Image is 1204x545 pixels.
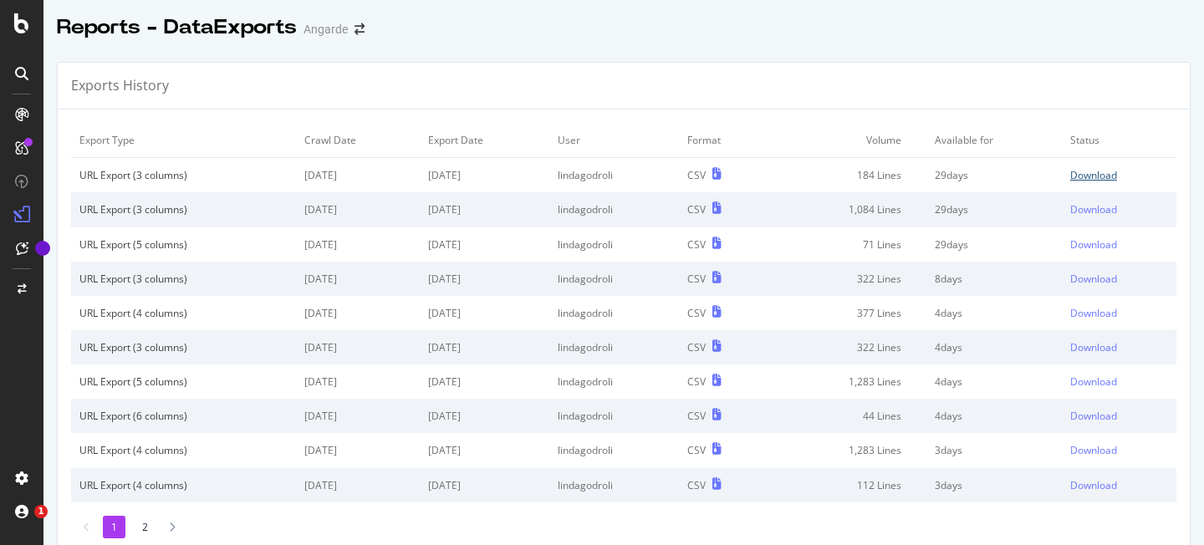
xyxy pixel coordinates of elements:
[1070,306,1168,320] a: Download
[687,409,706,423] div: CSV
[549,468,679,502] td: lindagodroli
[296,192,420,227] td: [DATE]
[134,516,156,538] li: 2
[771,468,926,502] td: 112 Lines
[1070,306,1117,320] div: Download
[35,241,50,256] div: Tooltip anchor
[1070,409,1117,423] div: Download
[549,158,679,193] td: lindagodroli
[71,123,296,158] td: Export Type
[420,364,549,399] td: [DATE]
[771,399,926,433] td: 44 Lines
[771,158,926,193] td: 184 Lines
[549,227,679,262] td: lindagodroli
[687,478,706,492] div: CSV
[1070,374,1168,389] a: Download
[420,262,549,296] td: [DATE]
[296,262,420,296] td: [DATE]
[296,158,420,193] td: [DATE]
[296,468,420,502] td: [DATE]
[296,364,420,399] td: [DATE]
[926,433,1062,467] td: 3 days
[926,262,1062,296] td: 8 days
[304,21,348,38] div: Angarde
[1062,123,1176,158] td: Status
[420,296,549,330] td: [DATE]
[1070,478,1168,492] a: Download
[771,330,926,364] td: 322 Lines
[687,374,706,389] div: CSV
[1070,340,1168,354] a: Download
[687,306,706,320] div: CSV
[79,409,288,423] div: URL Export (6 columns)
[296,433,420,467] td: [DATE]
[1070,237,1117,252] div: Download
[57,13,297,42] div: Reports - DataExports
[355,23,365,35] div: arrow-right-arrow-left
[296,123,420,158] td: Crawl Date
[420,433,549,467] td: [DATE]
[420,123,549,158] td: Export Date
[79,272,288,286] div: URL Export (3 columns)
[1070,168,1168,182] a: Download
[687,272,706,286] div: CSV
[296,296,420,330] td: [DATE]
[926,399,1062,433] td: 4 days
[771,364,926,399] td: 1,283 Lines
[1070,237,1168,252] a: Download
[1070,374,1117,389] div: Download
[296,227,420,262] td: [DATE]
[549,399,679,433] td: lindagodroli
[1070,409,1168,423] a: Download
[549,296,679,330] td: lindagodroli
[71,76,169,95] div: Exports History
[1070,443,1117,457] div: Download
[420,399,549,433] td: [DATE]
[926,192,1062,227] td: 29 days
[687,202,706,216] div: CSV
[296,399,420,433] td: [DATE]
[1070,272,1117,286] div: Download
[1070,272,1168,286] a: Download
[926,158,1062,193] td: 29 days
[420,227,549,262] td: [DATE]
[34,505,48,518] span: 1
[687,443,706,457] div: CSV
[771,262,926,296] td: 322 Lines
[926,364,1062,399] td: 4 days
[926,227,1062,262] td: 29 days
[771,296,926,330] td: 377 Lines
[1070,340,1117,354] div: Download
[1070,202,1117,216] div: Download
[771,227,926,262] td: 71 Lines
[103,516,125,538] li: 1
[79,202,288,216] div: URL Export (3 columns)
[79,478,288,492] div: URL Export (4 columns)
[1070,478,1117,492] div: Download
[420,330,549,364] td: [DATE]
[549,123,679,158] td: User
[926,296,1062,330] td: 4 days
[1070,202,1168,216] a: Download
[771,192,926,227] td: 1,084 Lines
[926,123,1062,158] td: Available for
[79,168,288,182] div: URL Export (3 columns)
[1070,168,1117,182] div: Download
[549,192,679,227] td: lindagodroli
[771,123,926,158] td: Volume
[549,364,679,399] td: lindagodroli
[679,123,771,158] td: Format
[926,330,1062,364] td: 4 days
[420,158,549,193] td: [DATE]
[687,340,706,354] div: CSV
[79,237,288,252] div: URL Export (5 columns)
[79,443,288,457] div: URL Export (4 columns)
[296,330,420,364] td: [DATE]
[79,340,288,354] div: URL Export (3 columns)
[687,168,706,182] div: CSV
[687,237,706,252] div: CSV
[926,468,1062,502] td: 3 days
[549,330,679,364] td: lindagodroli
[771,433,926,467] td: 1,283 Lines
[1070,443,1168,457] a: Download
